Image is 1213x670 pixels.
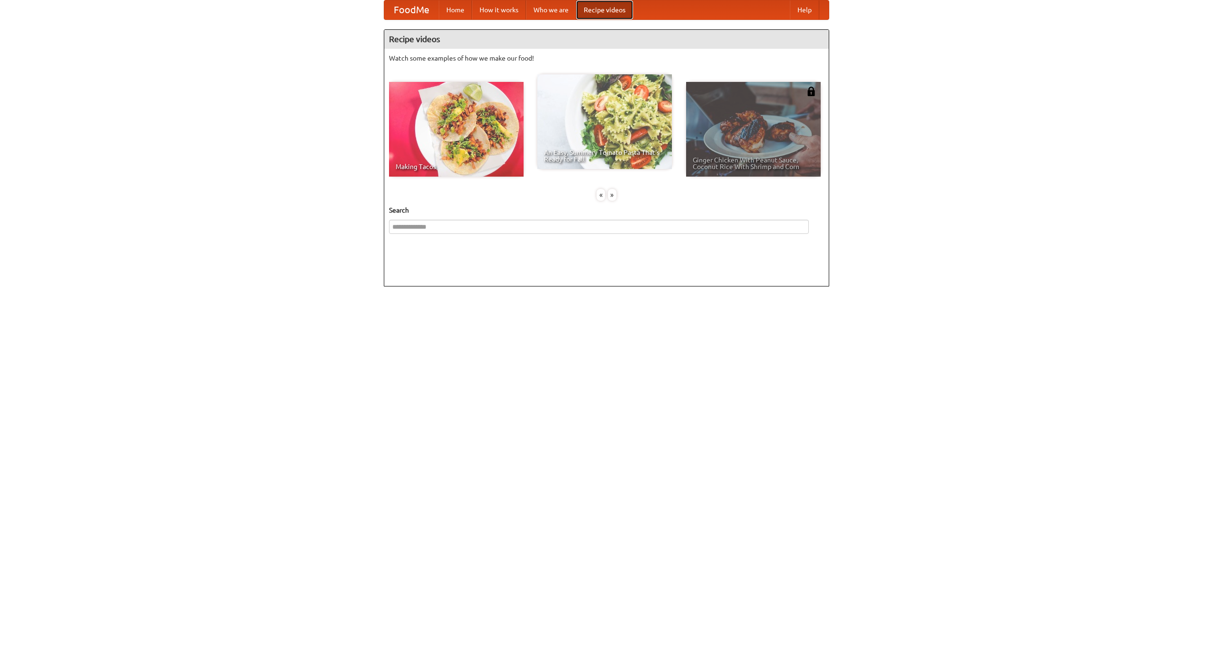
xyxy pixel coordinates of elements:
a: Home [439,0,472,19]
span: Making Tacos [396,163,517,170]
h5: Search [389,205,824,215]
a: Making Tacos [389,82,524,177]
p: Watch some examples of how we make our food! [389,54,824,63]
h4: Recipe videos [384,30,829,49]
a: Help [790,0,819,19]
a: An Easy, Summery Tomato Pasta That's Ready for Fall [537,74,672,169]
span: An Easy, Summery Tomato Pasta That's Ready for Fall [544,149,665,162]
div: » [608,189,616,201]
img: 483408.png [806,87,816,96]
a: How it works [472,0,526,19]
a: FoodMe [384,0,439,19]
div: « [597,189,605,201]
a: Who we are [526,0,576,19]
a: Recipe videos [576,0,633,19]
